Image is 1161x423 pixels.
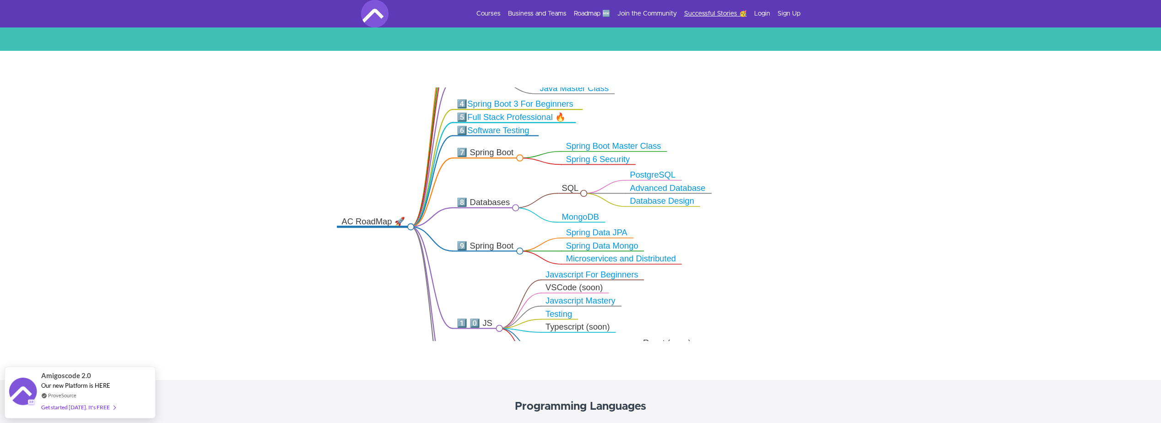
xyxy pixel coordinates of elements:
div: SQL [562,183,580,194]
div: AC RoadMap 🚀 [342,217,407,227]
a: Javascript Mastery [546,296,616,305]
div: 8️⃣ Databases [457,197,512,208]
div: 9️⃣ Spring Boot [457,241,516,251]
a: Microservices and Distributed [567,255,677,263]
a: Java Master Class [540,84,609,92]
div: 7️⃣ Spring Boot [457,147,516,158]
div: VSCode (soon) [546,282,604,293]
div: 5️⃣ [457,112,571,123]
span: Our new Platform is HERE [41,382,110,389]
a: Full Stack Professional 🔥 [468,113,566,121]
a: ProveSource [48,391,76,399]
a: Database Design [630,196,695,205]
a: Spring 6 Security [567,155,631,163]
a: Advanced Database [630,184,706,192]
a: Spring Data Mongo [567,241,639,250]
a: Join the Community [617,9,677,18]
span: Amigoscode 2.0 [41,370,91,381]
div: 4️⃣ [457,99,578,109]
a: Courses [476,9,501,18]
div: 6️⃣ [457,125,534,136]
a: Javascript For Beginners [546,270,639,279]
a: Roadmap 🆕 [574,9,610,18]
div: 1️⃣ 0️⃣ JS [457,318,496,329]
a: Business and Teams [508,9,567,18]
a: Software Testing [468,126,529,135]
strong: Programming Languages [515,401,646,412]
a: Spring Boot 3 For Beginners [468,99,573,108]
a: Successful Stories 🥳 [684,9,747,18]
div: Typescript (soon) [546,322,611,332]
a: MongoDB [562,212,599,221]
a: Sign Up [778,9,800,18]
a: Spring Boot Master Class [567,141,662,150]
div: React (soon) [643,338,692,348]
div: Get started [DATE]. It's FREE [41,402,115,412]
a: Login [754,9,770,18]
a: Testing [546,309,572,318]
a: PostgreSQL [630,170,676,179]
img: provesource social proof notification image [9,378,37,407]
a: Spring Data JPA [567,228,628,237]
